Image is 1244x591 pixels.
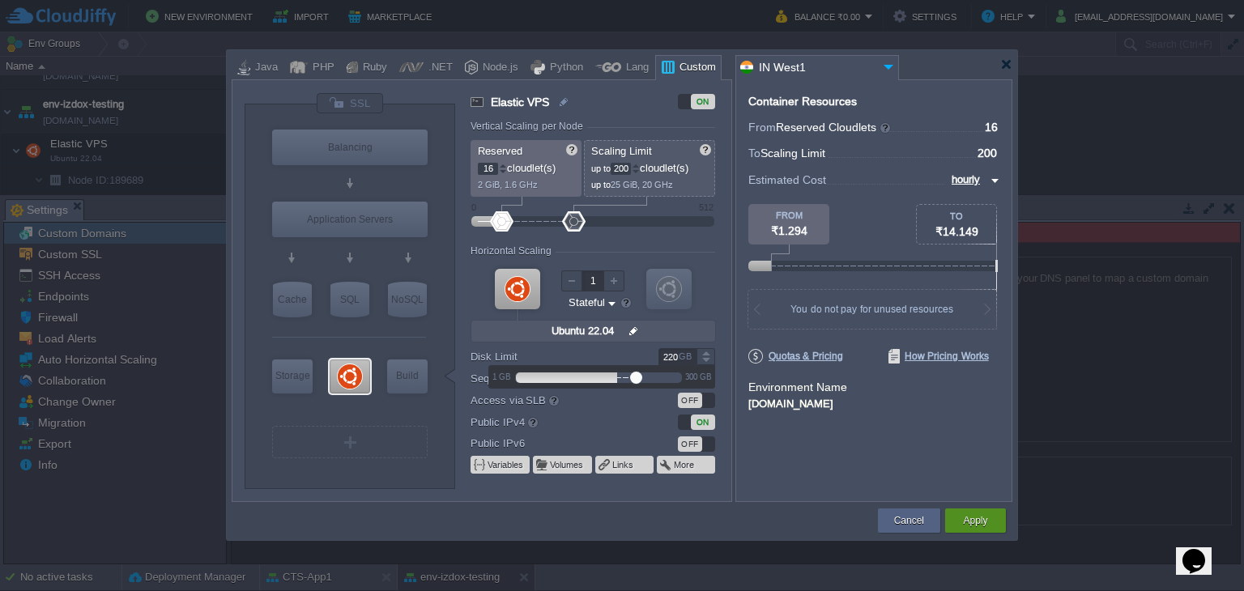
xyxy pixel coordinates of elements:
iframe: chat widget [1176,526,1228,575]
div: 0 [471,202,476,212]
span: From [748,121,776,134]
div: Vertical Scaling per Node [471,121,587,132]
div: .NET [424,56,453,80]
div: Build [387,359,428,392]
div: Custom [675,56,716,80]
div: 300 GB [682,372,714,381]
div: TO [917,211,996,221]
span: Estimated Cost [748,171,826,189]
div: Application Servers [272,202,428,237]
span: ₹14.149 [935,225,978,238]
div: Storage Containers [272,359,313,393]
div: ON [691,415,715,430]
span: 200 [978,147,997,159]
label: Public IPv4 [471,413,635,431]
div: Lang [621,56,649,80]
label: Environment Name [748,381,847,393]
span: Reserved Cloudlets [776,121,892,134]
span: 25 GiB, 20 GHz [611,180,673,189]
div: 512 [699,202,714,212]
label: Public IPv6 [471,435,635,452]
button: Variables [488,458,525,471]
span: 2 GiB, 1.6 GHz [478,180,538,189]
div: PHP [308,56,334,80]
span: Quotas & Pricing [748,349,843,364]
div: Ruby [358,56,387,80]
label: Sequential restart delay [471,369,635,387]
span: How Pricing Works [888,349,989,364]
div: Horizontal Scaling [471,245,556,257]
button: Cancel [894,512,924,529]
span: To [748,147,760,159]
div: SQL Databases [330,282,369,317]
div: NoSQL [388,282,427,317]
div: Build Node [387,359,428,393]
div: Elastic VPS [330,359,370,393]
div: FROM [748,210,829,220]
span: Reserved [478,145,522,157]
label: Access via SLB [471,391,635,409]
div: Container Resources [748,96,857,108]
span: ₹1.294 [771,224,807,237]
div: Load Balancer [272,130,428,165]
label: Disk Limit [471,348,635,365]
div: OFF [678,393,702,408]
div: Node.js [478,56,518,80]
span: Scaling Limit [760,147,825,159]
button: More [674,458,696,471]
button: Apply [963,512,987,529]
div: [DOMAIN_NAME] [748,395,999,410]
span: 16 [985,121,998,134]
div: Balancing [272,130,428,165]
div: Create New Layer [272,426,428,458]
div: NoSQL Databases [388,282,427,317]
span: up to [591,180,611,189]
span: up to [591,164,611,173]
div: OFF [678,436,702,452]
div: Python [545,56,583,80]
div: SQL [330,282,369,317]
button: Volumes [550,458,585,471]
button: Links [612,458,635,471]
div: Storage [272,359,313,392]
span: Scaling Limit [591,145,652,157]
div: Java [250,56,278,80]
p: cloudlet(s) [591,158,709,175]
div: GB [679,349,695,364]
div: ON [691,94,715,109]
div: 1 GB [489,372,515,381]
p: cloudlet(s) [478,158,576,175]
div: Cache [273,282,312,317]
